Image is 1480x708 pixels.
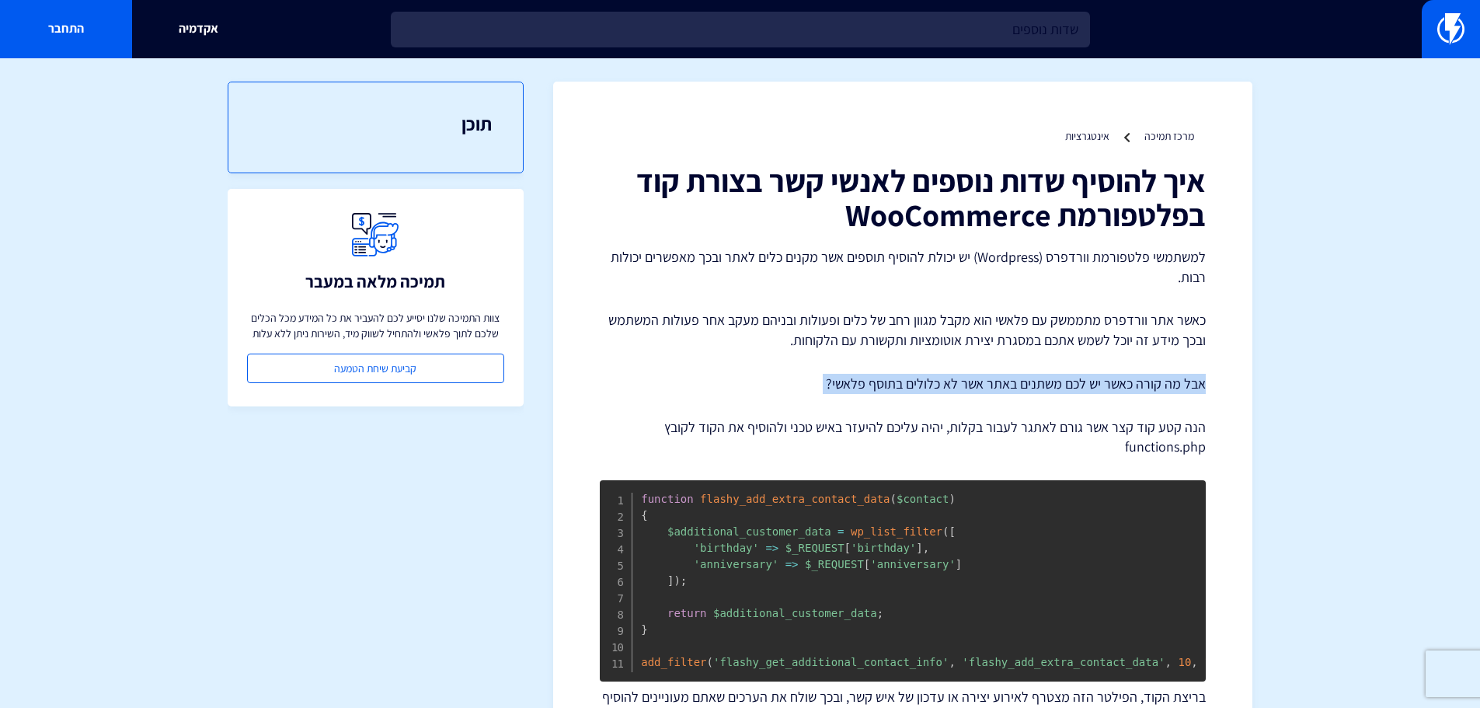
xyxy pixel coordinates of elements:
[305,272,445,291] h3: תמיכה מלאה במעבר
[916,542,922,554] span: ]
[600,374,1206,394] p: אבל מה קורה כאשר יש לכם משתנים באתר אשר לא כלולים בתוסף פלאשי?
[897,493,949,505] span: $contact
[600,417,1206,457] p: הנה קטע קוד קצר אשר גורם לאתגר לעבור בקלות, יהיה עליכם להיעזר באיש טכני ולהוסיף את הקוד לקובץ fun...
[600,163,1206,232] h1: איך להוסיף שדות נוספים לאנשי קשר בצורת קוד בפלטפורמת WooCommerce
[667,607,707,619] span: return
[851,542,916,554] span: 'birthday'
[641,656,706,668] span: add_filter
[641,509,647,521] span: {
[600,310,1206,350] p: כאשר אתר וורדפרס מתממשק עם פלאשי הוא מקבל מגוון רחב של כלים ופעולות ובניהם מעקב אחר פעולות המשתמש...
[713,656,949,668] span: 'flashy_get_additional_contact_info'
[1144,129,1194,143] a: מרכז תמיכה
[864,558,870,570] span: [
[956,558,962,570] span: ]
[641,493,693,505] span: function
[600,247,1206,287] p: למשתמשי פלטפורמת וורדפרס (Wordpress) יש יכולת להוסיף תוספים אשר מקנים כלים לאתר ובכך מאפשרים יכול...
[1165,656,1172,668] span: ,
[1204,656,1210,668] span: 1
[942,525,949,538] span: (
[707,656,713,668] span: (
[1178,656,1191,668] span: 10
[838,525,844,538] span: =
[844,542,851,554] span: [
[641,623,647,636] span: }
[765,542,778,554] span: =>
[674,574,680,587] span: )
[694,542,759,554] span: 'birthday'
[1065,129,1109,143] a: אינטגרציות
[851,525,942,538] span: wp_list_filter
[877,607,883,619] span: ;
[949,493,955,505] span: )
[949,656,955,668] span: ,
[694,558,779,570] span: 'anniversary'
[923,542,929,554] span: ,
[247,310,504,341] p: צוות התמיכה שלנו יסייע לכם להעביר את כל המידע מכל הכלים שלכם לתוך פלאשי ולהתחיל לשווק מיד, השירות...
[391,12,1090,47] input: חיפוש מהיר...
[247,354,504,383] a: קביעת שיחת הטמעה
[667,574,674,587] span: ]
[1191,656,1197,668] span: ,
[962,656,1165,668] span: 'flashy_add_extra_contact_data'
[700,493,890,505] span: flashy_add_extra_contact_data
[949,525,955,538] span: [
[681,574,687,587] span: ;
[713,607,877,619] span: $additional_customer_data
[259,113,492,134] h3: תוכן
[785,558,799,570] span: =>
[667,525,831,538] span: $additional_customer_data
[870,558,956,570] span: 'anniversary'
[890,493,897,505] span: (
[785,542,844,554] span: $_REQUEST
[805,558,864,570] span: $_REQUEST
